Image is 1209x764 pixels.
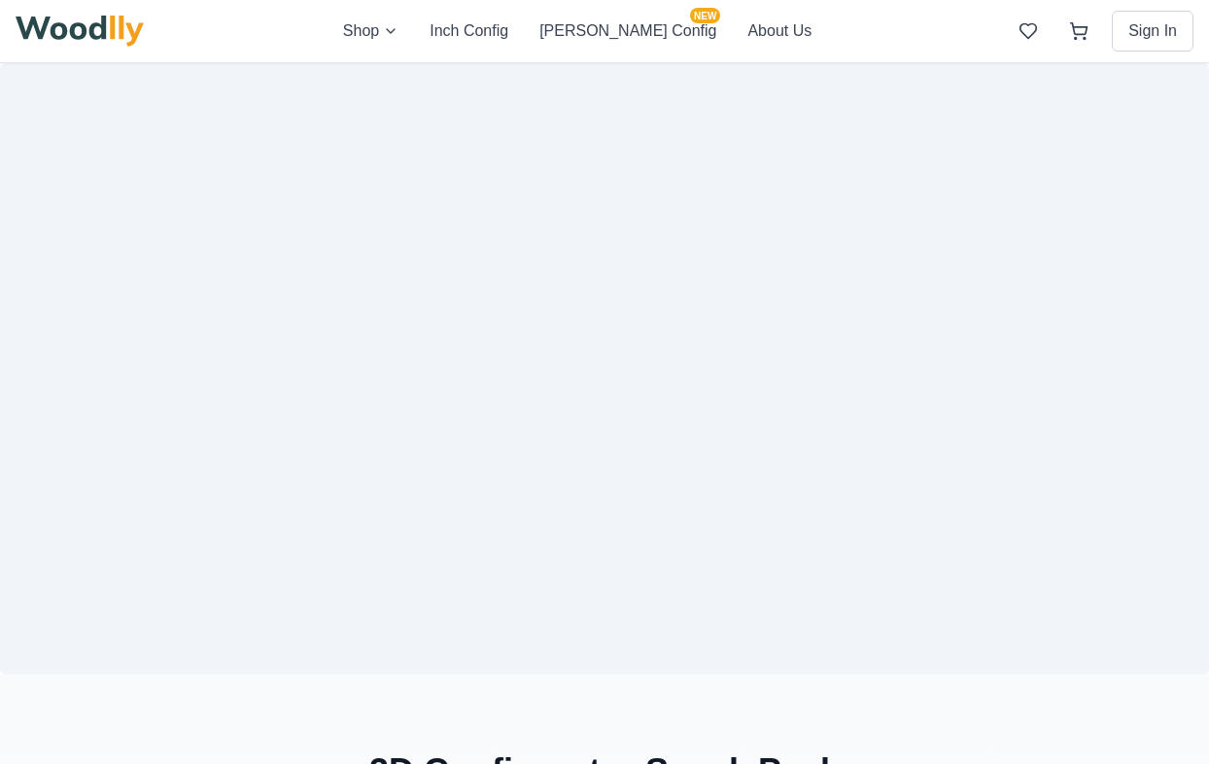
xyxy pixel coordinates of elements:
[430,19,508,43] button: Inch Config
[343,19,398,43] button: Shop
[539,19,716,43] button: [PERSON_NAME] ConfigNEW
[16,16,144,47] img: Woodlly
[747,19,812,43] button: About Us
[690,8,720,23] span: NEW
[1112,11,1193,52] button: Sign In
